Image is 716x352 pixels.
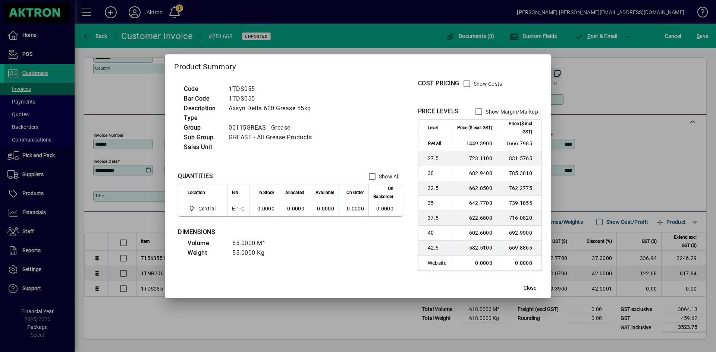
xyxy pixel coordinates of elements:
span: Bin [232,188,238,197]
td: 622.6800 [452,211,497,226]
label: Show All [377,173,399,180]
span: 40 [428,229,447,237]
td: 762.2775 [497,181,541,196]
label: Show Margin/Markup [484,108,538,115]
h2: Product Summary [165,54,551,76]
td: 723.1100 [452,151,497,166]
td: Code [180,84,225,94]
td: 831.5765 [497,151,541,166]
td: 1666.7985 [497,136,541,151]
span: Price ($ excl GST) [457,124,492,132]
span: On Order [346,188,364,197]
td: 0.0000 [368,201,403,216]
td: 55.0000 M³ [229,238,274,248]
span: Retail [428,140,447,147]
span: In Stock [258,188,274,197]
span: Location [188,188,205,197]
span: 35 [428,199,447,207]
td: GREASE - All Grease Products [225,133,321,142]
td: 682.9400 [452,166,497,181]
span: 37.5 [428,214,447,222]
td: 1449.3900 [452,136,497,151]
td: 0.0000 [279,201,309,216]
td: Weight [184,248,229,258]
td: 602.6000 [452,226,497,241]
td: 0.0000 [452,256,497,270]
span: Close [524,284,536,292]
span: Price ($ incl GST) [502,120,532,136]
div: QUANTITIES [178,172,213,181]
td: 692.9900 [497,226,541,241]
td: 0.0000 [249,201,279,216]
td: 00115GREAS - Grease [225,123,321,133]
span: 32.5 [428,184,447,192]
span: Level [428,124,438,132]
div: COST PRICING [418,79,459,88]
button: Close [518,282,542,295]
span: Allocated [285,188,304,197]
td: 582.5100 [452,241,497,256]
td: 0.0000 [309,201,339,216]
td: 716.0820 [497,211,541,226]
td: Sub Group [180,133,225,142]
td: Sales Unit [180,142,225,152]
label: Show Costs [472,80,502,88]
span: 27.5 [428,155,447,162]
td: 0.0000 [497,256,541,270]
td: 642.7700 [452,196,497,211]
span: Central [198,205,216,212]
td: 739.1855 [497,196,541,211]
span: 0.0000 [347,206,364,212]
div: DIMENSIONS [178,228,364,237]
td: 1TDS055 [225,94,321,104]
td: 55.0000 Kg [229,248,274,258]
span: 30 [428,169,447,177]
td: Group [180,123,225,133]
span: On Backorder [373,184,393,201]
td: 1TDS055 [225,84,321,94]
td: Volume [184,238,229,248]
td: 669.8865 [497,241,541,256]
span: Website [428,259,447,267]
td: Type [180,113,225,123]
td: 785.3810 [497,166,541,181]
span: Central [188,204,219,213]
span: Available [315,188,334,197]
td: Description [180,104,225,113]
td: Axsyn Delta 600 Grease 55kg [225,104,321,113]
span: 42.5 [428,244,447,251]
div: PRICE LEVELS [418,107,459,116]
td: 662.8500 [452,181,497,196]
td: E-1-C [227,201,249,216]
td: Bar Code [180,94,225,104]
